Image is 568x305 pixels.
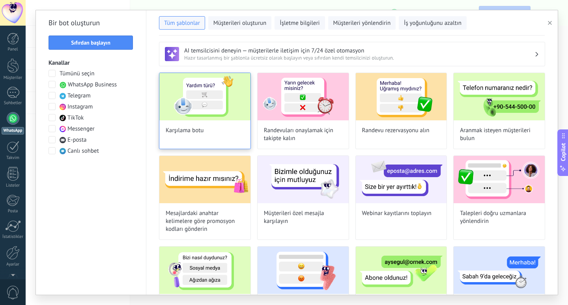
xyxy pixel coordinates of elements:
[67,103,93,111] span: Instagram
[2,209,24,214] div: Posta
[356,247,447,294] img: Müşterileri e-posta bülteninize abone yapın
[159,16,205,30] button: Tüm şablonlar
[275,16,325,30] button: İşletme bilgileri
[454,73,545,120] img: Aranmak isteyen müşterileri bulun
[166,127,204,135] span: Karşılama botu
[67,125,95,133] span: Messenger
[2,101,24,106] div: Sohbetler
[49,36,133,50] button: Sıfırdan başlayın
[328,16,396,30] button: Müşterileri yönlendirin
[2,75,24,80] div: Müşteriler
[2,47,24,52] div: Panel
[2,183,24,188] div: Listeler
[208,16,271,30] button: Müşterileri oluşturun
[184,54,534,61] span: Hazır tasarlanmış bir şablonla ücretsiz olarak başlayın veya sıfırdan kendi temsilcinizi oluşturun.
[362,210,432,217] span: Webinar kayıtlarını toplayın
[159,156,250,203] img: Mesajlardaki anahtar kelimelere göre promosyon kodları gönderin
[2,155,24,161] div: Takvim
[454,156,545,203] img: Talepleri doğru uzmanlara yönlendirin
[399,16,467,30] button: İş yoğunluğunu azaltın
[67,147,99,155] span: Canlı sohbet
[258,73,349,120] img: Randevuları onaylamak için takipte kalın
[460,210,538,225] span: Talepleri doğru uzmanlara yönlendirin
[333,19,391,27] span: Müşterileri yönlendirin
[67,114,84,122] span: TikTok
[559,143,567,161] span: Copilot
[159,73,250,120] img: Karşılama botu
[60,70,95,78] span: Tümünü seçin
[49,17,133,29] h2: Bir bot oluşturun
[159,247,250,294] img: Hızlı bir anketle müşteriler hakkında daha fazla bilgi edinin
[164,19,200,27] span: Tüm şablonlar
[258,247,349,294] img: Emojilerle geri bildirim toplayın
[67,136,86,144] span: E-posta
[213,19,266,27] span: Müşterileri oluşturun
[264,210,342,225] span: Müşterileri özel mesajla karşılayın
[258,156,349,203] img: Müşterileri özel mesajla karşılayın
[404,19,461,27] span: İş yoğunluğunu azaltın
[2,262,24,267] div: Ayarlar
[356,73,447,120] img: Randevu rezervasyonu alın
[362,127,430,135] span: Randevu rezervasyonu alın
[184,47,534,54] h3: AI temsilcisini deneyin — müşterilerle iletişim için 7/24 özel otomasyon
[166,210,244,233] span: Mesajlardaki anahtar kelimelere göre promosyon kodları gönderin
[68,81,117,89] span: WhatsApp Business
[280,19,319,27] span: İşletme bilgileri
[264,127,342,142] span: Randevuları onaylamak için takipte kalın
[71,40,110,45] span: Sıfırdan başlayın
[67,92,91,100] span: Telegram
[49,59,133,67] h3: Kanallar
[460,127,538,142] span: Aranmak isteyen müşterileri bulun
[356,156,447,203] img: Webinar kayıtlarını toplayın
[2,127,24,135] div: WhatsApp
[454,247,545,294] img: Çevrimdışı olduğunuzda mesaj alın
[2,234,24,240] div: İstatistikler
